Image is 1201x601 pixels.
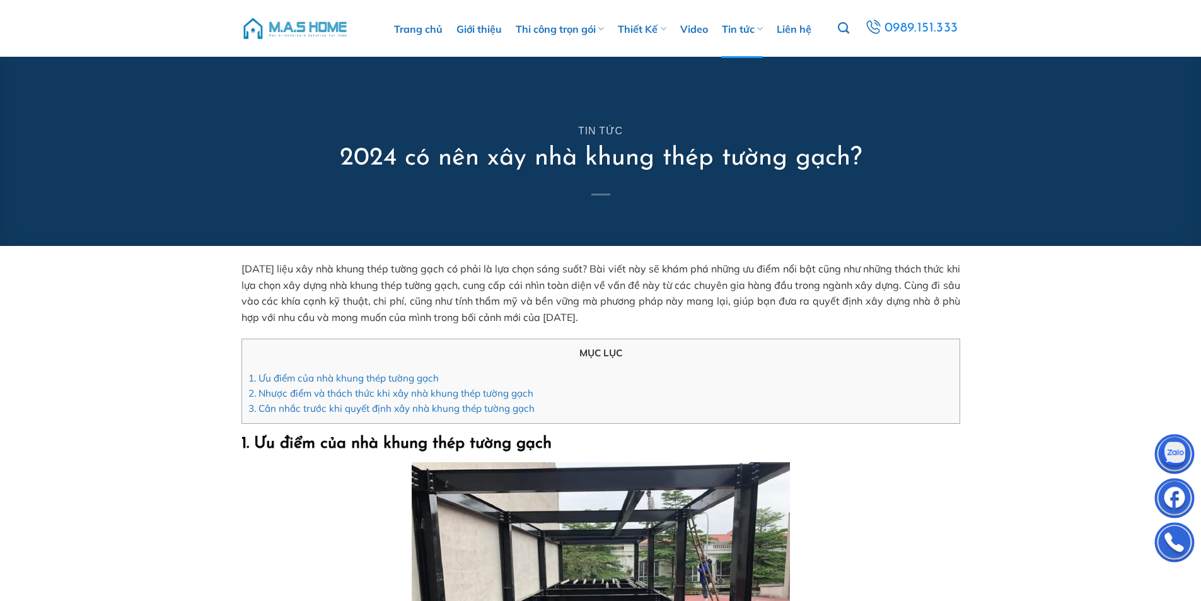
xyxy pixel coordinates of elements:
a: Tin tức [578,125,623,136]
a: Tìm kiếm [838,15,849,42]
img: M.A.S HOME – Tổng Thầu Thiết Kế Và Xây Nhà Trọn Gói [241,9,349,47]
img: Facebook [1156,481,1193,519]
span: [DATE] liệu xây nhà khung thép tường gạch có phải là lựa chọn sáng suốt? Bài viết này sẽ khám phá... [241,262,960,324]
span: 0989.151.333 [885,18,958,39]
img: Phone [1156,525,1193,563]
a: 2. Nhược điểm và thách thức khi xây nhà khung thép tường gạch [248,387,533,399]
a: 1. Ưu điểm của nhà khung thép tường gạch [248,372,439,384]
a: 3. Cân nhắc trước khi quyết định xây nhà khung thép tường gạch [248,402,535,414]
p: MỤC LỤC [248,346,953,361]
b: 1. Ưu điểm của nhà khung thép tường gạch [241,436,552,452]
h1: 2024 có nên xây nhà khung thép tường gạch? [340,142,862,175]
a: 0989.151.333 [863,17,960,40]
img: Zalo [1156,437,1193,475]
